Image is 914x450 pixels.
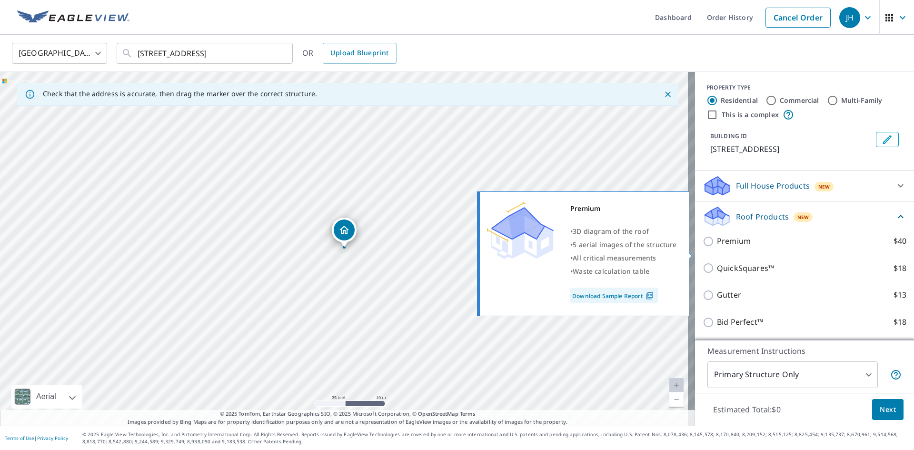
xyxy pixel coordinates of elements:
[332,218,357,247] div: Dropped pin, building 1, Residential property, 5151 W County Line Rd Ponca City, OK 74601
[33,385,59,409] div: Aerial
[841,96,883,105] label: Multi-Family
[876,132,899,147] button: Edit building 1
[736,180,810,191] p: Full House Products
[17,10,129,25] img: EV Logo
[710,132,747,140] p: BUILDING ID
[573,227,649,236] span: 3D diagram of the roof
[780,96,819,105] label: Commercial
[37,435,68,441] a: Privacy Policy
[890,369,902,380] span: Your report will include only the primary structure on the property. For example, a detached gara...
[717,316,763,328] p: Bid Perfect™
[570,288,658,303] a: Download Sample Report
[570,265,677,278] div: •
[323,43,396,64] a: Upload Blueprint
[570,202,677,215] div: Premium
[570,238,677,251] div: •
[460,410,476,417] a: Terms
[717,289,741,301] p: Gutter
[43,90,317,98] p: Check that the address is accurate, then drag the marker over the correct structure.
[570,251,677,265] div: •
[765,8,831,28] a: Cancel Order
[717,235,751,247] p: Premium
[138,40,273,67] input: Search by address or latitude-longitude
[220,410,476,418] span: © 2025 TomTom, Earthstar Geographics SIO, © 2025 Microsoft Corporation, ©
[573,253,656,262] span: All critical measurements
[418,410,458,417] a: OpenStreetMap
[11,385,82,409] div: Aerial
[721,96,758,105] label: Residential
[669,392,684,407] a: Current Level 20, Zoom Out
[573,267,649,276] span: Waste calculation table
[894,289,906,301] p: $13
[573,240,676,249] span: 5 aerial images of the structure
[703,174,906,197] div: Full House ProductsNew
[894,262,906,274] p: $18
[707,361,878,388] div: Primary Structure Only
[662,88,674,100] button: Close
[487,202,554,259] img: Premium
[570,225,677,238] div: •
[703,205,906,228] div: Roof ProductsNew
[894,316,906,328] p: $18
[872,399,904,420] button: Next
[705,399,788,420] p: Estimated Total: $0
[722,110,779,120] label: This is a complex
[797,213,809,221] span: New
[710,143,872,155] p: [STREET_ADDRESS]
[82,431,909,445] p: © 2025 Eagle View Technologies, Inc. and Pictometry International Corp. All Rights Reserved. Repo...
[880,404,896,416] span: Next
[717,262,774,274] p: QuickSquares™
[330,47,388,59] span: Upload Blueprint
[5,435,68,441] p: |
[818,183,830,190] span: New
[302,43,397,64] div: OR
[643,291,656,300] img: Pdf Icon
[5,435,34,441] a: Terms of Use
[706,83,903,92] div: PROPERTY TYPE
[707,345,902,357] p: Measurement Instructions
[12,40,107,67] div: [GEOGRAPHIC_DATA]
[669,378,684,392] a: Current Level 20, Zoom In Disabled
[839,7,860,28] div: JH
[736,211,789,222] p: Roof Products
[894,235,906,247] p: $40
